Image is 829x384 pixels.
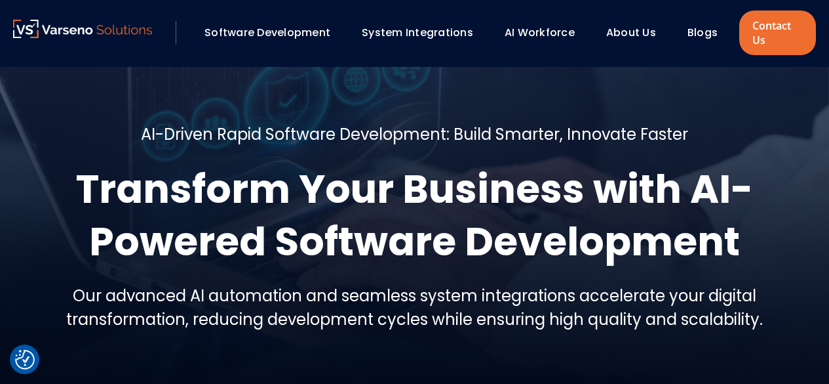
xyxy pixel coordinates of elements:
[606,25,656,40] a: About Us
[15,350,35,370] img: Revisit consent button
[739,11,816,55] a: Contact Us
[681,22,736,44] div: Blogs
[13,20,152,38] img: Varseno Solutions – Product Engineering & IT Services
[141,123,688,146] h5: AI-Driven Rapid Software Development: Build Smarter, Innovate Faster
[355,22,492,44] div: System Integrations
[505,25,575,40] a: AI Workforce
[13,20,152,46] a: Varseno Solutions – Product Engineering & IT Services
[15,350,35,370] button: Cookie Settings
[600,22,674,44] div: About Us
[498,22,593,44] div: AI Workforce
[13,284,816,331] h5: Our advanced AI automation and seamless system integrations accelerate your digital transformatio...
[198,22,349,44] div: Software Development
[13,163,816,268] h1: Transform Your Business with AI-Powered Software Development
[362,25,473,40] a: System Integrations
[204,25,330,40] a: Software Development
[687,25,718,40] a: Blogs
